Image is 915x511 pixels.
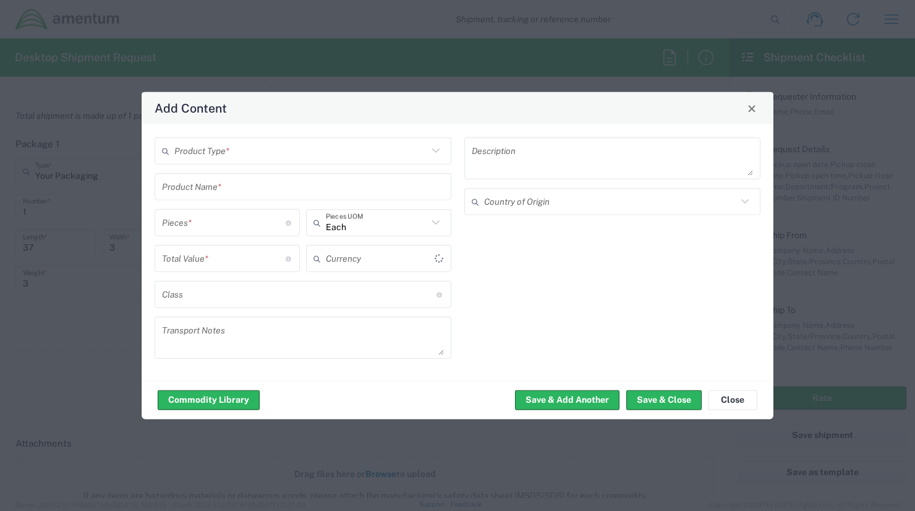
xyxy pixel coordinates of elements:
button: Commodity Library [158,390,260,410]
button: Save & Add Another [515,390,619,410]
button: Close [708,390,757,410]
button: Save & Close [626,390,702,410]
h4: Add Content [155,99,227,117]
button: Close [743,100,760,117]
